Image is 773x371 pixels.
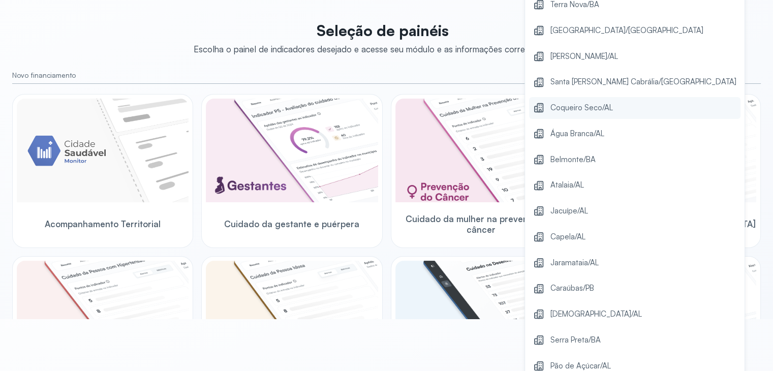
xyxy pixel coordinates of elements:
span: Serra Preta/BA [550,333,601,347]
span: Capela/AL [550,230,585,244]
span: Cuidado da gestante e puérpera [224,219,359,229]
img: child-development.png [395,261,567,364]
span: Acompanhamento Territorial [45,219,161,229]
span: Água Branca/AL [550,127,604,141]
span: Cuidado da mulher na prevenção do câncer [395,213,567,235]
div: Escolha o painel de indicadores desejado e acesse seu módulo e as informações correspondentes. [194,44,571,54]
span: [PERSON_NAME]/AL [550,50,618,64]
p: Seleção de painéis [194,21,571,40]
img: woman-cancer-prevention-care.png [395,99,567,202]
img: placeholder-module-ilustration.png [17,99,189,202]
span: Jacuípe/AL [550,204,588,218]
span: Santa [PERSON_NAME] Cabrália/[GEOGRAPHIC_DATA] [550,75,736,89]
img: elderly.png [206,261,378,364]
span: [GEOGRAPHIC_DATA]/[GEOGRAPHIC_DATA] [550,24,703,38]
span: Belmonte/BA [550,153,596,167]
span: Coqueiro Seco/AL [550,101,613,115]
img: hypertension.png [17,261,189,364]
span: [DEMOGRAPHIC_DATA]/AL [550,307,642,321]
img: pregnants.png [206,99,378,202]
span: Jaramataia/AL [550,256,599,270]
span: Caraúbas/PB [550,282,594,295]
span: Atalaia/AL [550,178,584,192]
small: Novo financiamento [12,71,761,80]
